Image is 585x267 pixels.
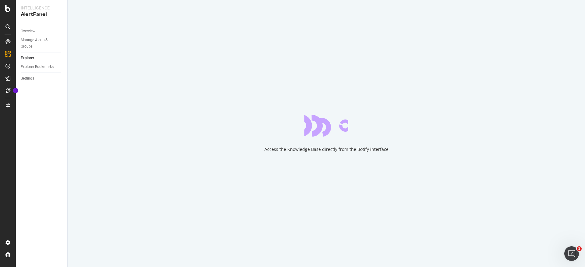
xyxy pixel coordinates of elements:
[21,5,62,11] div: Intelligence
[21,55,63,61] a: Explorer
[21,55,34,61] div: Explorer
[13,88,18,93] div: Tooltip anchor
[21,28,35,34] div: Overview
[304,115,348,137] div: animation
[564,246,579,261] iframe: Intercom live chat
[21,28,63,34] a: Overview
[21,64,63,70] a: Explorer Bookmarks
[264,146,388,152] div: Access the Knowledge Base directly from the Botify interface
[21,64,54,70] div: Explorer Bookmarks
[21,37,63,50] a: Manage Alerts & Groups
[21,75,34,82] div: Settings
[21,75,63,82] a: Settings
[21,37,57,50] div: Manage Alerts & Groups
[21,11,62,18] div: AlertPanel
[577,246,582,251] span: 1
